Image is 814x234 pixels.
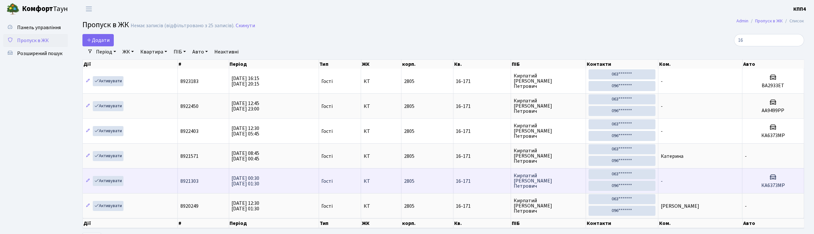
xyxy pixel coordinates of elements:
[131,23,234,29] div: Немає записів (відфільтровано з 25 записів).
[456,179,508,184] span: 16-171
[180,103,198,110] span: 8922450
[319,60,361,69] th: Тип
[661,78,663,85] span: -
[661,128,663,135] span: -
[232,175,260,187] span: [DATE] 00:30 [DATE] 01:30
[364,129,399,134] span: КТ
[404,153,414,160] span: 2805
[93,101,123,111] a: Активувати
[661,203,700,210] span: [PERSON_NAME]
[180,128,198,135] span: 8922403
[6,3,19,16] img: logo.png
[745,153,747,160] span: -
[361,218,402,228] th: ЖК
[322,204,333,209] span: Гості
[514,98,583,114] span: Кирпатий [PERSON_NAME] Петрович
[81,4,97,14] button: Переключити навігацію
[93,176,123,186] a: Активувати
[727,14,814,28] nav: breadcrumb
[743,60,805,69] th: Авто
[737,18,749,24] a: Admin
[180,153,198,160] span: 8921571
[456,204,508,209] span: 16-171
[322,154,333,159] span: Гості
[236,23,255,29] a: Скинути
[82,34,114,46] a: Додати
[404,103,414,110] span: 2805
[3,21,68,34] a: Панель управління
[364,104,399,109] span: КТ
[232,100,260,112] span: [DATE] 12:45 [DATE] 23:00
[364,179,399,184] span: КТ
[178,60,229,69] th: #
[138,46,170,57] a: Квартира
[190,46,210,57] a: Авто
[17,50,62,57] span: Розширений пошук
[212,46,241,57] a: Неактивні
[794,5,806,13] a: КПП4
[322,129,333,134] span: Гості
[93,46,119,57] a: Період
[514,198,583,214] span: Кирпатий [PERSON_NAME] Петрович
[232,150,260,162] span: [DATE] 08:45 [DATE] 00:45
[511,60,586,69] th: ПІБ
[17,37,49,44] span: Пропуск в ЖК
[322,79,333,84] span: Гості
[93,151,123,161] a: Активувати
[93,126,123,136] a: Активувати
[511,218,586,228] th: ПІБ
[745,108,801,114] h5: AA9499PP
[402,60,454,69] th: корп.
[661,103,663,110] span: -
[659,60,743,69] th: Ком.
[745,83,801,89] h5: ВА2933ЕТ
[93,201,123,211] a: Активувати
[229,60,319,69] th: Період
[3,47,68,60] a: Розширений пошук
[93,76,123,86] a: Активувати
[322,104,333,109] span: Гості
[364,154,399,159] span: КТ
[454,218,511,228] th: Кв.
[745,203,747,210] span: -
[404,78,414,85] span: 2805
[404,128,414,135] span: 2805
[456,104,508,109] span: 16-171
[232,125,260,137] span: [DATE] 12:30 [DATE] 05:45
[514,173,583,189] span: Кирпатий [PERSON_NAME] Петрович
[456,129,508,134] span: 16-171
[3,34,68,47] a: Пропуск в ЖК
[404,178,414,185] span: 2805
[120,46,136,57] a: ЖК
[402,218,454,228] th: корп.
[22,4,68,15] span: Таун
[17,24,61,31] span: Панель управління
[745,133,801,139] h5: КА6373МР
[659,218,743,228] th: Ком.
[229,218,319,228] th: Період
[322,179,333,184] span: Гості
[586,218,659,228] th: Контакти
[586,60,659,69] th: Контакти
[83,218,178,228] th: Дії
[456,79,508,84] span: 16-171
[232,200,260,212] span: [DATE] 12:30 [DATE] 01:30
[514,123,583,139] span: Кирпатий [PERSON_NAME] Петрович
[404,203,414,210] span: 2805
[171,46,188,57] a: ПІБ
[755,18,783,24] a: Пропуск в ЖК
[456,154,508,159] span: 16-171
[514,73,583,89] span: Кирпатий [PERSON_NAME] Петрович
[364,79,399,84] span: КТ
[319,218,361,228] th: Тип
[87,37,110,44] span: Додати
[361,60,402,69] th: ЖК
[83,60,178,69] th: Дії
[734,34,804,46] input: Пошук...
[783,18,804,25] li: Список
[454,60,511,69] th: Кв.
[180,78,198,85] span: 8923183
[745,182,801,189] h5: КА6373МР
[743,218,805,228] th: Авто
